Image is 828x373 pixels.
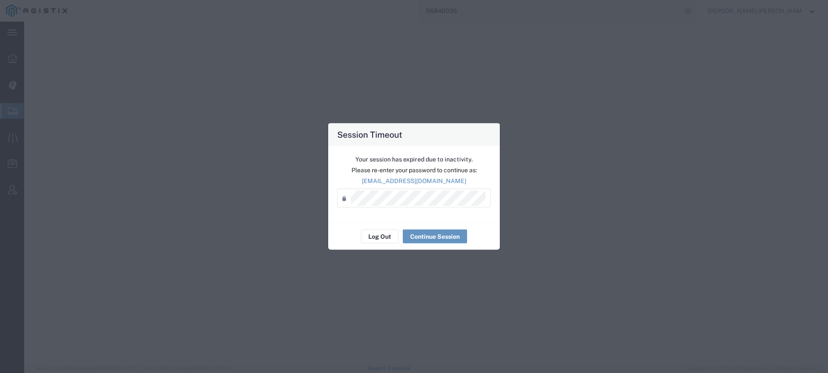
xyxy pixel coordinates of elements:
[403,230,467,243] button: Continue Session
[337,155,491,164] p: Your session has expired due to inactivity.
[337,128,402,141] h4: Session Timeout
[361,230,398,243] button: Log Out
[337,177,491,186] p: [EMAIL_ADDRESS][DOMAIN_NAME]
[337,166,491,175] p: Please re-enter your password to continue as:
